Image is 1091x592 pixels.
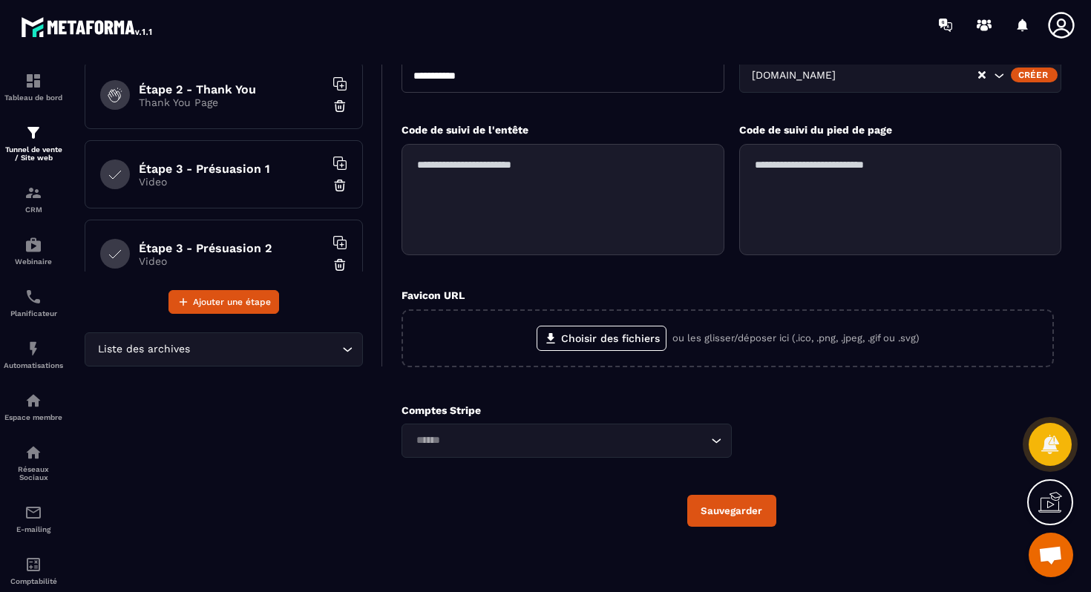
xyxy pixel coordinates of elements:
[402,289,465,301] label: Favicon URL
[4,493,63,545] a: emailemailE-mailing
[24,504,42,522] img: email
[839,68,977,84] input: Search for option
[24,24,36,36] img: logo_orange.svg
[4,173,63,225] a: formationformationCRM
[537,326,666,351] label: Choisir des fichiers
[4,361,63,369] p: Automatisations
[4,465,63,481] p: Réseaux Sociaux
[76,88,114,97] div: Domaine
[24,340,42,358] img: automations
[24,444,42,461] img: social-network
[4,93,63,102] p: Tableau de bord
[749,68,839,84] span: [DOMAIN_NAME]
[332,178,347,193] img: trash
[24,288,42,306] img: scheduler
[24,392,42,410] img: automations
[411,433,707,449] input: Search for option
[4,61,63,113] a: formationformationTableau de bord
[24,39,36,50] img: website_grey.svg
[139,241,324,255] h6: Étape 3 - Présuasion 2
[739,59,1062,93] div: Search for option
[1011,68,1058,82] div: Créer
[4,433,63,493] a: social-networksocial-networkRéseaux Sociaux
[193,295,271,309] span: Ajouter une étape
[168,290,279,314] button: Ajouter une étape
[85,332,363,366] div: Search for option
[739,124,892,136] label: Code de suivi du pied de page
[4,329,63,381] a: automationsautomationsAutomatisations
[24,556,42,573] img: accountant
[4,413,63,421] p: Espace membre
[94,341,193,358] span: Liste des archives
[332,99,347,114] img: trash
[139,162,324,176] h6: Étape 3 - Présuasion 1
[185,88,227,97] div: Mots-clés
[4,381,63,433] a: automationsautomationsEspace membre
[42,24,73,36] div: v 4.0.25
[4,145,63,162] p: Tunnel de vente / Site web
[193,341,338,358] input: Search for option
[21,13,154,40] img: logo
[139,176,324,188] p: Video
[39,39,168,50] div: Domaine: [DOMAIN_NAME]
[4,577,63,585] p: Comptabilité
[60,86,72,98] img: tab_domain_overview_orange.svg
[672,332,920,345] p: ou les glisser/déposer ici (.ico, .png, .jpeg, .gif ou .svg)
[402,124,528,136] label: Code de suivi de l'entête
[4,309,63,318] p: Planificateur
[4,225,63,277] a: automationsautomationsWebinaire
[139,255,324,267] p: Video
[1029,533,1073,577] a: Ouvrir le chat
[24,72,42,90] img: formation
[4,205,63,214] p: CRM
[139,96,324,108] p: Thank You Page
[4,525,63,533] p: E-mailing
[4,277,63,329] a: schedulerschedulerPlanificateur
[24,236,42,254] img: automations
[24,184,42,202] img: formation
[687,495,776,527] button: Sauvegarder
[168,86,180,98] img: tab_keywords_by_traffic_grey.svg
[4,113,63,173] a: formationformationTunnel de vente / Site web
[402,424,732,458] div: Search for option
[402,404,732,416] p: Comptes Stripe
[24,124,42,142] img: formation
[978,70,986,81] button: Clear Selected
[332,257,347,272] img: trash
[4,257,63,266] p: Webinaire
[139,82,324,96] h6: Étape 2 - Thank You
